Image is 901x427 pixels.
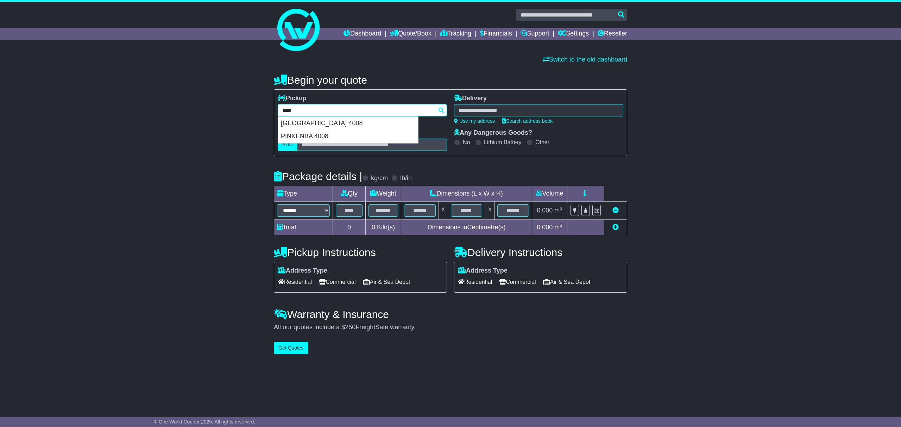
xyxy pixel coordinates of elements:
[499,276,536,287] span: Commercial
[400,174,412,182] label: lb/in
[278,130,418,143] div: PINKENBA 4008
[274,342,308,354] button: Get Quotes
[502,118,553,124] a: Search address book
[543,56,627,63] a: Switch to the old dashboard
[274,220,333,235] td: Total
[345,324,355,331] span: 250
[480,28,512,40] a: Financials
[612,224,619,231] a: Add new item
[454,95,487,102] label: Delivery
[454,247,627,258] h4: Delivery Instructions
[598,28,627,40] a: Reseller
[439,202,448,220] td: x
[454,129,532,137] label: Any Dangerous Goods?
[363,276,410,287] span: Air & Sea Depot
[274,186,333,202] td: Type
[278,139,297,151] label: AUD
[274,171,362,182] h4: Package details |
[532,186,567,202] td: Volume
[401,186,532,202] td: Dimensions (L x W x H)
[278,267,327,275] label: Address Type
[319,276,355,287] span: Commercial
[554,224,562,231] span: m
[535,139,549,146] label: Other
[558,28,589,40] a: Settings
[274,247,447,258] h4: Pickup Instructions
[454,118,495,124] a: Use my address
[274,74,627,86] h4: Begin your quote
[537,224,553,231] span: 0.000
[484,139,522,146] label: Lithium Battery
[612,207,619,214] a: Remove this item
[278,95,307,102] label: Pickup
[390,28,431,40] a: Quote/Book
[372,224,375,231] span: 0
[463,139,470,146] label: No
[485,202,494,220] td: x
[278,104,447,116] typeahead: Please provide city
[401,220,532,235] td: Dimensions in Centimetre(s)
[333,186,366,202] td: Qty
[554,207,562,214] span: m
[274,308,627,320] h4: Warranty & Insurance
[458,267,508,275] label: Address Type
[344,28,381,40] a: Dashboard
[333,220,366,235] td: 0
[440,28,471,40] a: Tracking
[366,186,401,202] td: Weight
[366,220,401,235] td: Kilo(s)
[371,174,388,182] label: kg/cm
[543,276,591,287] span: Air & Sea Depot
[521,28,549,40] a: Support
[560,206,562,211] sup: 3
[278,117,418,130] div: [GEOGRAPHIC_DATA] 4008
[278,276,312,287] span: Residential
[274,324,627,331] div: All our quotes include a $ FreightSafe warranty.
[458,276,492,287] span: Residential
[154,419,256,425] span: © One World Courier 2025. All rights reserved.
[560,223,562,228] sup: 3
[537,207,553,214] span: 0.000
